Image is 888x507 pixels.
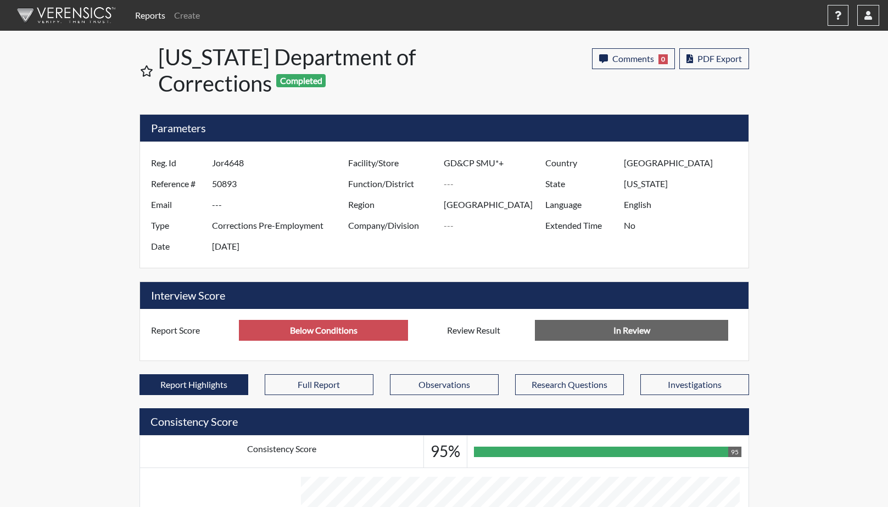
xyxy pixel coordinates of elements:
[537,173,624,194] label: State
[431,442,460,461] h3: 95%
[170,4,204,26] a: Create
[612,53,654,64] span: Comments
[537,153,624,173] label: Country
[265,374,373,395] button: Full Report
[537,215,624,236] label: Extended Time
[679,48,749,69] button: PDF Export
[212,153,351,173] input: ---
[212,215,351,236] input: ---
[444,215,548,236] input: ---
[158,44,445,97] h1: [US_STATE] Department of Corrections
[139,436,424,468] td: Consistency Score
[143,153,212,173] label: Reg. Id
[439,320,535,341] label: Review Result
[624,215,745,236] input: ---
[624,194,745,215] input: ---
[390,374,499,395] button: Observations
[212,236,351,257] input: ---
[143,215,212,236] label: Type
[444,153,548,173] input: ---
[139,374,248,395] button: Report Highlights
[143,173,212,194] label: Reference #
[212,194,351,215] input: ---
[131,4,170,26] a: Reports
[143,194,212,215] label: Email
[143,320,239,341] label: Report Score
[340,215,444,236] label: Company/Division
[535,320,728,341] input: No Decision
[140,282,749,309] h5: Interview Score
[624,153,745,173] input: ---
[212,173,351,194] input: ---
[340,194,444,215] label: Region
[624,173,745,194] input: ---
[537,194,624,215] label: Language
[658,54,668,64] span: 0
[340,173,444,194] label: Function/District
[340,153,444,173] label: Facility/Store
[592,48,675,69] button: Comments0
[444,194,548,215] input: ---
[640,374,749,395] button: Investigations
[444,173,548,194] input: ---
[143,236,212,257] label: Date
[139,408,749,435] h5: Consistency Score
[140,115,749,142] h5: Parameters
[697,53,742,64] span: PDF Export
[276,74,326,87] span: Completed
[515,374,624,395] button: Research Questions
[728,447,741,457] div: 95
[239,320,408,341] input: ---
